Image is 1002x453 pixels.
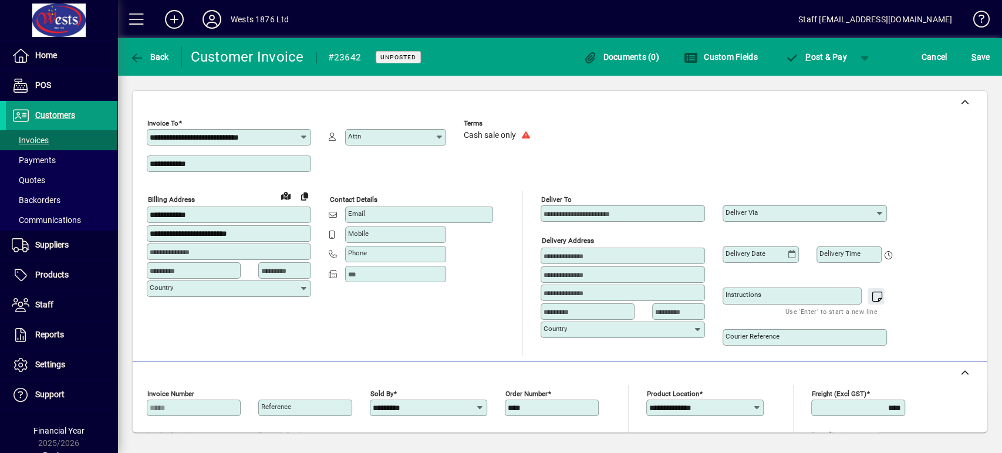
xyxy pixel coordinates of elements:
mat-label: Order number [505,390,548,398]
mat-label: Deliver via [726,208,758,217]
button: Documents (0) [580,46,662,67]
span: Financial Year [33,426,85,435]
button: Add [156,9,193,30]
mat-label: Attn [348,132,361,140]
span: ave [971,48,990,66]
span: Invoices [12,136,49,145]
mat-label: Invoice date [147,431,185,439]
span: Cash sale only [464,131,516,140]
span: Suppliers [35,240,69,249]
span: Cancel [922,48,947,66]
span: Unposted [380,53,416,61]
mat-label: Email [348,209,365,218]
span: Customers [35,110,75,120]
span: S [971,52,976,62]
a: Settings [6,350,117,380]
mat-label: Instructions [726,290,761,299]
a: Communications [6,210,117,230]
a: POS [6,71,117,100]
mat-label: Invoice number [147,390,194,398]
span: Terms [464,120,534,127]
button: Custom Fields [681,46,761,67]
mat-label: Phone [348,249,367,257]
a: Staff [6,290,117,320]
span: Products [35,270,69,279]
mat-label: Country [544,324,567,333]
a: Suppliers [6,231,117,260]
app-page-header-button: Back [117,46,182,67]
a: View on map [276,186,295,205]
span: Support [35,390,65,399]
span: Back [130,52,169,62]
a: Reports [6,320,117,350]
span: ost & Pay [785,52,847,62]
mat-label: Courier Reference [726,332,780,340]
div: Customer Invoice [191,48,304,66]
mat-label: Deliver To [541,195,572,204]
a: Quotes [6,170,117,190]
div: Wests 1876 Ltd [231,10,289,29]
span: Settings [35,360,65,369]
mat-label: Delivery time [819,249,861,258]
button: Post & Pay [780,46,853,67]
span: Backorders [12,195,60,205]
mat-label: Mobile [348,229,369,238]
a: Support [6,380,117,410]
span: POS [35,80,51,90]
span: Home [35,50,57,60]
a: Payments [6,150,117,170]
mat-label: Sold by [370,390,393,398]
button: Back [127,46,172,67]
a: Invoices [6,130,117,150]
a: Knowledge Base [964,2,987,40]
span: Staff [35,300,53,309]
div: #23642 [328,48,362,67]
mat-label: Delivery date [726,249,765,258]
button: Save [969,46,993,67]
mat-label: Product location [647,390,699,398]
button: Profile [193,9,231,30]
button: Cancel [919,46,950,67]
mat-label: Invoice To [147,119,178,127]
a: Home [6,41,117,70]
a: Products [6,261,117,290]
mat-hint: Use 'Enter' to start a new line [785,305,878,318]
div: Staff [EMAIL_ADDRESS][DOMAIN_NAME] [798,10,952,29]
button: Copy to Delivery address [295,187,314,205]
mat-label: Reference [261,403,291,411]
span: Payments [12,155,56,165]
mat-label: Rounding [812,431,840,439]
span: P [805,52,811,62]
span: Communications [12,215,81,225]
span: Documents (0) [583,52,659,62]
span: Quotes [12,175,45,185]
a: Backorders [6,190,117,210]
mat-label: Freight (excl GST) [812,390,866,398]
mat-label: Country [150,283,173,292]
span: Custom Fields [684,52,758,62]
mat-label: Payment due [259,431,298,439]
span: Reports [35,330,64,339]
